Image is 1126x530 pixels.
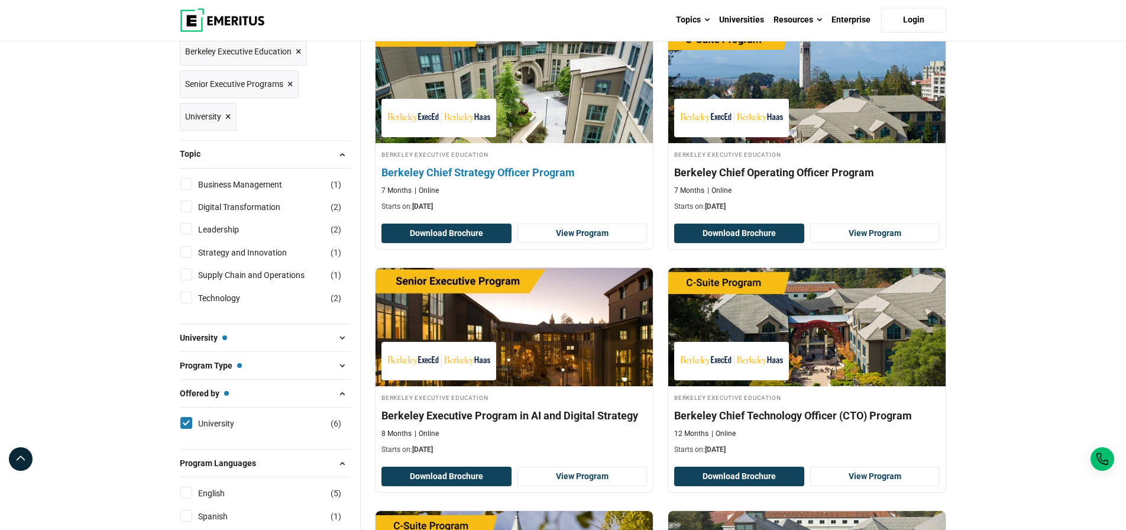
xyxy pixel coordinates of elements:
[331,178,341,191] span: ( )
[180,384,351,402] button: Offered by
[331,223,341,236] span: ( )
[198,487,248,500] a: English
[180,103,237,131] a: University ×
[381,408,647,423] h4: Berkeley Executive Program in AI and Digital Strategy
[381,186,412,196] p: 7 Months
[668,25,946,218] a: Supply Chain and Operations Course by Berkeley Executive Education - September 23, 2025 Berkeley ...
[517,467,648,487] a: View Program
[362,19,667,149] img: Berkeley Chief Strategy Officer Program | Online Leadership Course
[331,292,341,305] span: ( )
[198,510,251,523] a: Spanish
[376,268,653,386] img: Berkeley Executive Program in AI and Digital Strategy | Online Digital Transformation Course
[674,392,940,402] h4: Berkeley Executive Education
[180,359,242,372] span: Program Type
[198,246,310,259] a: Strategy and Innovation
[381,467,512,487] button: Download Brochure
[180,38,307,66] a: Berkeley Executive Education ×
[707,186,732,196] p: Online
[412,445,433,454] span: [DATE]
[711,429,736,439] p: Online
[180,454,351,472] button: Program Languages
[674,224,804,244] button: Download Brochure
[198,417,258,430] a: University
[334,419,338,428] span: 6
[680,105,783,131] img: Berkeley Executive Education
[674,445,940,455] p: Starts on:
[387,105,490,131] img: Berkeley Executive Education
[412,202,433,211] span: [DATE]
[381,429,412,439] p: 8 Months
[296,43,302,60] span: ×
[381,392,647,402] h4: Berkeley Executive Education
[198,223,263,236] a: Leadership
[198,269,328,282] a: Supply Chain and Operations
[674,467,804,487] button: Download Brochure
[381,165,647,180] h4: Berkeley Chief Strategy Officer Program
[331,510,341,523] span: ( )
[376,25,653,218] a: Leadership Course by Berkeley Executive Education - September 22, 2025 Berkeley Executive Educati...
[668,268,946,386] img: Berkeley Chief Technology Officer (CTO) Program | Online Technology Course
[415,186,439,196] p: Online
[674,408,940,423] h4: Berkeley Chief Technology Officer (CTO) Program
[198,201,304,214] a: Digital Transformation
[387,348,490,374] img: Berkeley Executive Education
[334,270,338,280] span: 1
[331,487,341,500] span: ( )
[376,268,653,461] a: Digital Transformation Course by Berkeley Executive Education - October 23, 2025 Berkeley Executi...
[810,224,940,244] a: View Program
[810,467,940,487] a: View Program
[334,489,338,498] span: 5
[185,45,292,58] span: Berkeley Executive Education
[334,202,338,212] span: 2
[185,77,283,91] span: Senior Executive Programs
[334,180,338,189] span: 1
[881,8,946,33] a: Login
[674,165,940,180] h4: Berkeley Chief Operating Officer Program
[674,429,708,439] p: 12 Months
[381,202,647,212] p: Starts on:
[674,202,940,212] p: Starts on:
[415,429,439,439] p: Online
[705,445,726,454] span: [DATE]
[381,445,647,455] p: Starts on:
[198,178,306,191] a: Business Management
[334,512,338,521] span: 1
[287,76,293,93] span: ×
[180,457,266,470] span: Program Languages
[680,348,783,374] img: Berkeley Executive Education
[180,147,210,160] span: Topic
[334,225,338,234] span: 2
[668,268,946,461] a: Technology Course by Berkeley Executive Education - December 15, 2025 Berkeley Executive Educatio...
[185,110,221,123] span: University
[381,224,512,244] button: Download Brochure
[331,417,341,430] span: ( )
[331,201,341,214] span: ( )
[674,186,704,196] p: 7 Months
[180,357,351,374] button: Program Type
[334,248,338,257] span: 1
[225,108,231,125] span: ×
[668,25,946,143] img: Berkeley Chief Operating Officer Program | Online Supply Chain and Operations Course
[517,224,648,244] a: View Program
[180,331,227,344] span: University
[198,292,264,305] a: Technology
[331,246,341,259] span: ( )
[334,293,338,303] span: 2
[180,70,299,98] a: Senior Executive Programs ×
[705,202,726,211] span: [DATE]
[180,329,351,347] button: University
[381,149,647,159] h4: Berkeley Executive Education
[674,149,940,159] h4: Berkeley Executive Education
[331,269,341,282] span: ( )
[180,387,229,400] span: Offered by
[180,146,351,163] button: Topic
